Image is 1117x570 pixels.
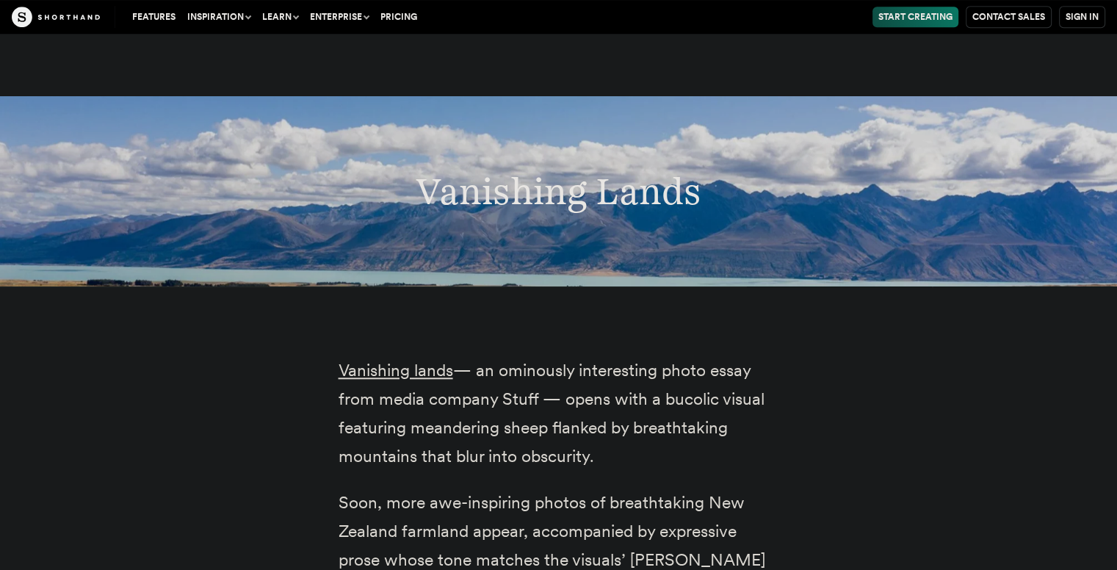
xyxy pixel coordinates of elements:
[339,356,779,471] p: — an ominously interesting photo essay from media company Stuff — opens with a bucolic visual fea...
[181,7,256,27] button: Inspiration
[304,7,375,27] button: Enterprise
[339,360,453,380] a: Vanishing lands
[375,7,423,27] a: Pricing
[966,6,1052,28] a: Contact Sales
[142,169,975,213] h2: Vanishing Lands
[256,7,304,27] button: Learn
[1059,6,1105,28] a: Sign in
[12,7,100,27] img: The Craft
[872,7,958,27] a: Start Creating
[126,7,181,27] a: Features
